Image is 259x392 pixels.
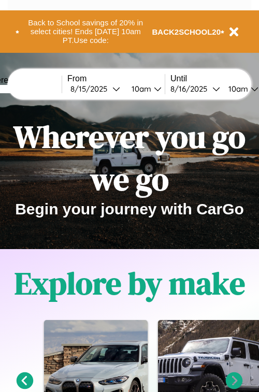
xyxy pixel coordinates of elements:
div: 8 / 16 / 2025 [170,84,212,94]
button: 8/15/2025 [67,83,123,94]
div: 10am [223,84,251,94]
button: 10am [123,83,165,94]
label: From [67,74,165,83]
h1: Explore by make [15,262,245,304]
div: 8 / 15 / 2025 [70,84,112,94]
button: Back to School savings of 20% in select cities! Ends [DATE] 10am PT.Use code: [19,16,152,48]
div: 10am [126,84,154,94]
b: BACK2SCHOOL20 [152,27,221,36]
